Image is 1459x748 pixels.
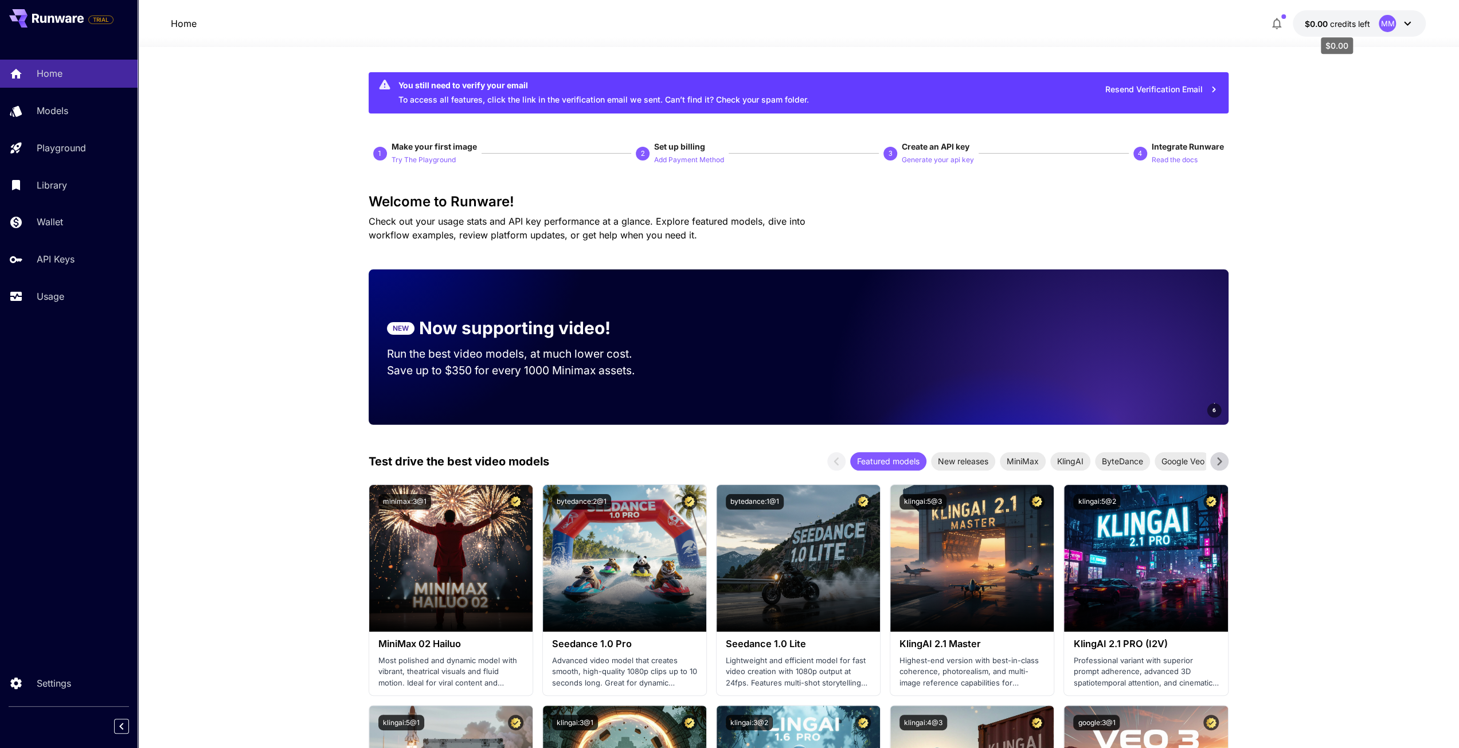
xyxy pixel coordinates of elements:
[398,76,809,110] div: To access all features, click the link in the verification email we sent. Can’t find it? Check yo...
[37,252,75,266] p: API Keys
[1152,152,1198,166] button: Read the docs
[931,455,995,467] span: New releases
[902,142,969,151] span: Create an API key
[931,452,995,471] div: New releases
[552,639,697,649] h3: Seedance 1.0 Pro
[654,142,705,151] span: Set up billing
[114,719,129,734] button: Collapse sidebar
[1073,639,1218,649] h3: KlingAI 2.1 PRO (I2V)
[88,13,114,26] span: Add your payment card to enable full platform functionality.
[682,494,697,510] button: Certified Model – Vetted for best performance and includes a commercial license.
[1029,715,1045,730] button: Certified Model – Vetted for best performance and includes a commercial license.
[855,494,871,510] button: Certified Model – Vetted for best performance and includes a commercial license.
[1203,494,1219,510] button: Certified Model – Vetted for best performance and includes a commercial license.
[552,655,697,689] p: Advanced video model that creates smooth, high-quality 1080p clips up to 10 seconds long. Great f...
[37,104,68,118] p: Models
[369,216,805,241] span: Check out your usage stats and API key performance at a glance. Explore featured models, dive int...
[387,346,654,362] p: Run the best video models, at much lower cost.
[378,639,523,649] h3: MiniMax 02 Hailuo
[392,155,456,166] p: Try The Playground
[1073,494,1120,510] button: klingai:5@2
[641,148,645,159] p: 2
[1379,15,1396,32] div: MM
[1029,494,1045,510] button: Certified Model – Vetted for best performance and includes a commercial license.
[123,716,138,737] div: Collapse sidebar
[369,453,549,470] p: Test drive the best video models
[654,152,724,166] button: Add Payment Method
[392,152,456,166] button: Try The Playground
[1304,19,1329,29] span: $0.00
[378,148,382,159] p: 1
[1203,715,1219,730] button: Certified Model – Vetted for best performance and includes a commercial license.
[850,452,926,471] div: Featured models
[1155,455,1211,467] span: Google Veo
[902,155,974,166] p: Generate your api key
[1304,18,1370,30] div: $0.00
[393,323,409,334] p: NEW
[419,315,611,341] p: Now supporting video!
[899,639,1045,649] h3: KlingAI 2.1 Master
[1095,452,1150,471] div: ByteDance
[717,485,880,632] img: alt
[1050,452,1090,471] div: KlingAI
[899,494,946,510] button: klingai:5@3
[171,17,197,30] a: Home
[369,194,1229,210] h3: Welcome to Runware!
[37,66,62,80] p: Home
[1099,78,1224,101] button: Resend Verification Email
[171,17,197,30] nav: breadcrumb
[726,494,784,510] button: bytedance:1@1
[899,715,947,730] button: klingai:4@3
[378,655,523,689] p: Most polished and dynamic model with vibrant, theatrical visuals and fluid motion. Ideal for vira...
[369,485,533,632] img: alt
[508,715,523,730] button: Certified Model – Vetted for best performance and includes a commercial license.
[1152,142,1224,151] span: Integrate Runware
[1138,148,1142,159] p: 4
[855,715,871,730] button: Certified Model – Vetted for best performance and includes a commercial license.
[682,715,697,730] button: Certified Model – Vetted for best performance and includes a commercial license.
[1000,452,1046,471] div: MiniMax
[37,289,64,303] p: Usage
[1293,10,1426,37] button: $0.00MM
[1329,19,1370,29] span: credits left
[37,178,67,192] p: Library
[37,676,71,690] p: Settings
[850,455,926,467] span: Featured models
[378,494,431,510] button: minimax:3@1
[654,155,724,166] p: Add Payment Method
[37,215,63,229] p: Wallet
[890,485,1054,632] img: alt
[378,715,424,730] button: klingai:5@1
[1073,715,1120,730] button: google:3@1
[726,715,773,730] button: klingai:3@2
[392,142,477,151] span: Make your first image
[552,494,611,510] button: bytedance:2@1
[902,152,974,166] button: Generate your api key
[1000,455,1046,467] span: MiniMax
[387,362,654,379] p: Save up to $350 for every 1000 Minimax assets.
[1152,155,1198,166] p: Read the docs
[89,15,113,24] span: TRIAL
[726,655,871,689] p: Lightweight and efficient model for fast video creation with 1080p output at 24fps. Features mult...
[1321,37,1353,54] div: $0.00
[543,485,706,632] img: alt
[899,655,1045,689] p: Highest-end version with best-in-class coherence, photorealism, and multi-image reference capabil...
[1050,455,1090,467] span: KlingAI
[1155,452,1211,471] div: Google Veo
[1073,655,1218,689] p: Professional variant with superior prompt adherence, advanced 3D spatiotemporal attention, and ci...
[888,148,892,159] p: 3
[508,494,523,510] button: Certified Model – Vetted for best performance and includes a commercial license.
[1064,485,1227,632] img: alt
[1095,455,1150,467] span: ByteDance
[552,715,598,730] button: klingai:3@1
[726,639,871,649] h3: Seedance 1.0 Lite
[37,141,86,155] p: Playground
[1212,406,1216,414] span: 6
[398,79,809,91] div: You still need to verify your email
